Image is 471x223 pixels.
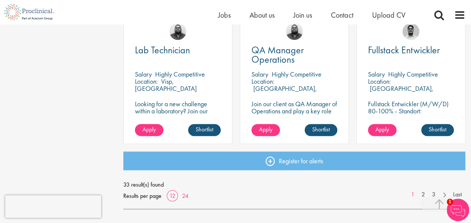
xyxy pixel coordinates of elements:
[418,190,429,199] a: 2
[407,190,418,199] a: 1
[449,190,465,199] a: Last
[305,124,337,136] a: Shortlist
[155,70,205,78] p: Highly Competitive
[169,23,186,40] img: Ashley Bennett
[368,70,385,78] span: Salary
[388,70,438,78] p: Highly Competitive
[375,125,389,133] span: Apply
[286,23,303,40] img: Ashley Bennett
[259,125,272,133] span: Apply
[368,100,454,143] p: Fullstack Entwickler (M/W/D) 80-100% - Standort: [GEOGRAPHIC_DATA], [GEOGRAPHIC_DATA] - Arbeitsze...
[135,70,152,78] span: Salary
[135,100,221,129] p: Looking for a new challenge within a laboratory? Join our client where every experiment brings us...
[251,100,337,129] p: Join our client as QA Manager of Operations and play a key role in maintaining top-tier quality s...
[135,124,163,136] a: Apply
[447,199,469,221] img: Chatbot
[368,124,396,136] a: Apply
[331,10,353,20] a: Contact
[135,45,221,55] a: Lab Technician
[428,190,439,199] a: 3
[123,151,465,170] a: Register for alerts
[5,195,101,218] iframe: reCAPTCHA
[251,70,268,78] span: Salary
[421,124,454,136] a: Shortlist
[368,45,454,55] a: Fullstack Entwickler
[167,191,178,199] a: 12
[251,45,337,64] a: QA Manager Operations
[251,44,304,66] span: QA Manager Operations
[188,124,221,136] a: Shortlist
[135,77,197,93] p: Visp, [GEOGRAPHIC_DATA]
[251,77,274,86] span: Location:
[250,10,275,20] a: About us
[135,77,158,86] span: Location:
[179,191,191,199] a: 24
[251,124,280,136] a: Apply
[251,84,317,100] p: [GEOGRAPHIC_DATA], [GEOGRAPHIC_DATA]
[447,199,453,205] span: 1
[402,23,419,40] img: Timothy Deschamps
[372,10,405,20] a: Upload CV
[135,44,190,56] span: Lab Technician
[123,179,465,190] span: 33 result(s) found
[368,77,391,86] span: Location:
[218,10,231,20] a: Jobs
[368,84,434,100] p: [GEOGRAPHIC_DATA], [GEOGRAPHIC_DATA]
[123,190,161,201] span: Results per page
[142,125,156,133] span: Apply
[368,44,440,56] span: Fullstack Entwickler
[272,70,321,78] p: Highly Competitive
[293,10,312,20] a: Join us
